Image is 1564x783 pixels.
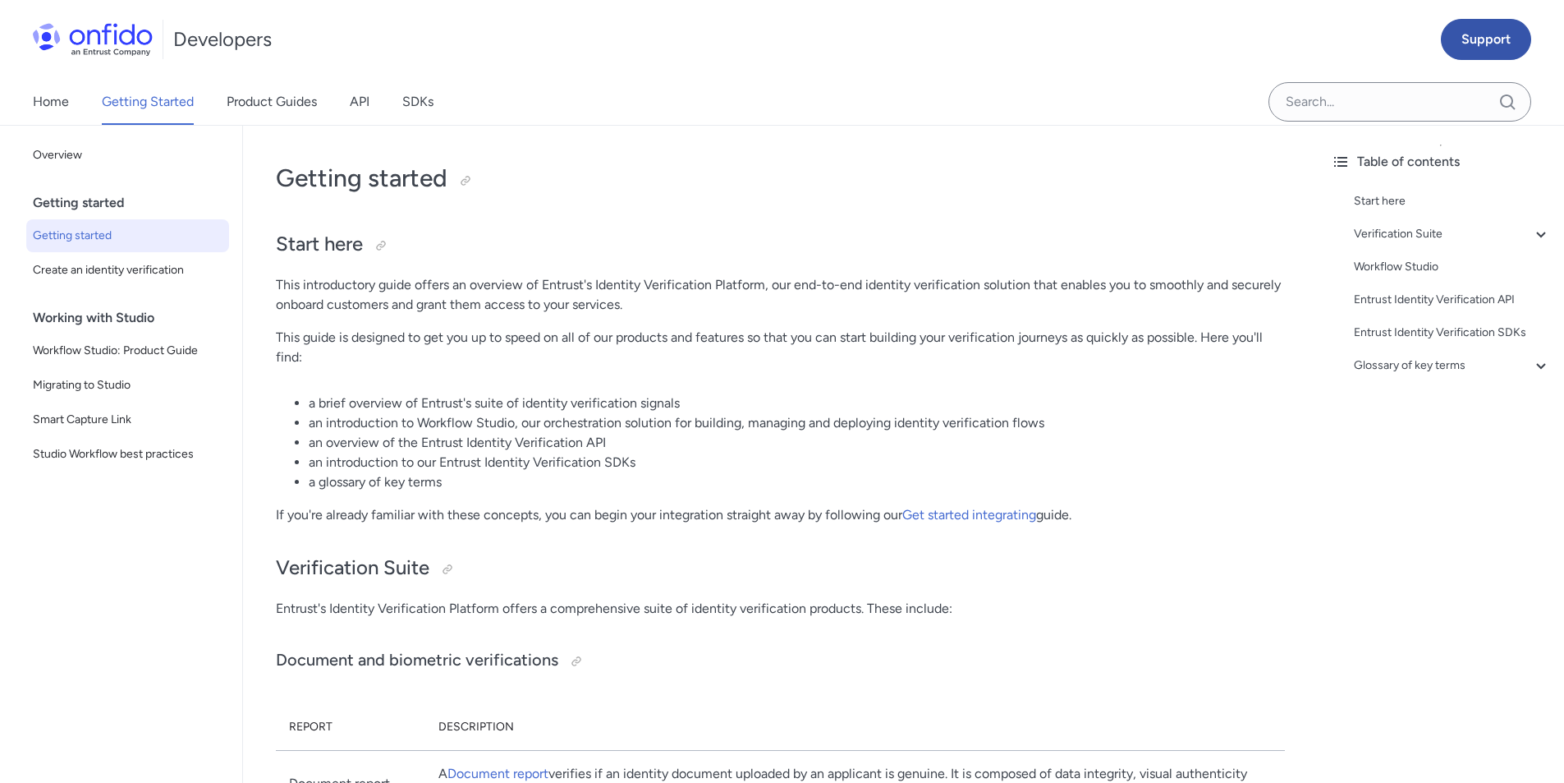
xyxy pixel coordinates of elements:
a: Overview [26,139,229,172]
li: a glossary of key terms [309,472,1285,492]
a: Entrust Identity Verification API [1354,290,1551,310]
span: Migrating to Studio [33,375,222,395]
th: Report [276,704,425,751]
h2: Verification Suite [276,555,1285,583]
span: Getting started [33,226,222,246]
a: Create an identity verification [26,254,229,287]
a: Verification Suite [1354,224,1551,244]
p: This introductory guide offers an overview of Entrust's Identity Verification Platform, our end-t... [276,275,1285,315]
a: Workflow Studio: Product Guide [26,334,229,367]
span: Create an identity verification [33,260,222,280]
input: Onfido search input field [1268,82,1531,122]
div: Working with Studio [33,302,236,334]
p: This guide is designed to get you up to speed on all of our products and features so that you can... [276,328,1285,367]
a: API [350,79,369,125]
a: Glossary of key terms [1354,356,1551,375]
p: If you're already familiar with these concepts, you can begin your integration straight away by f... [276,505,1285,525]
a: Studio Workflow best practices [26,438,229,471]
li: an introduction to our Entrust Identity Verification SDKs [309,453,1285,472]
a: Entrust Identity Verification SDKs [1354,323,1551,343]
a: Workflow Studio [1354,257,1551,277]
span: Studio Workflow best practices [33,444,222,464]
a: Document report [447,766,548,781]
a: Home [33,79,69,125]
h1: Developers [173,26,272,53]
p: Entrust's Identity Verification Platform offers a comprehensive suite of identity verification pr... [276,599,1285,619]
a: Getting Started [102,79,194,125]
a: Support [1441,19,1531,60]
span: Workflow Studio: Product Guide [33,341,222,361]
a: SDKs [402,79,433,125]
a: Start here [1354,191,1551,211]
div: Table of contents [1331,152,1551,172]
img: Onfido Logo [33,23,153,56]
h3: Document and biometric verifications [276,648,1285,675]
a: Migrating to Studio [26,369,229,402]
h1: Getting started [276,162,1285,195]
a: Get started integrating [902,507,1036,523]
a: Product Guides [227,79,317,125]
span: Overview [33,145,222,165]
th: Description [425,704,1285,751]
div: Getting started [33,187,236,219]
a: Smart Capture Link [26,403,229,436]
h2: Start here [276,231,1285,259]
a: Getting started [26,219,229,252]
li: an overview of the Entrust Identity Verification API [309,433,1285,453]
span: Smart Capture Link [33,410,222,430]
li: a brief overview of Entrust's suite of identity verification signals [309,394,1285,413]
li: an introduction to Workflow Studio, our orchestration solution for building, managing and deployi... [309,413,1285,433]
